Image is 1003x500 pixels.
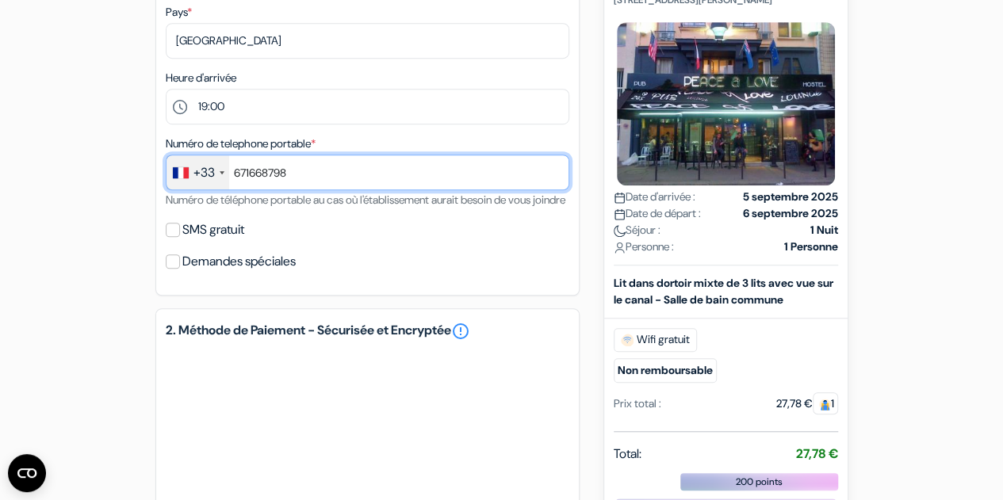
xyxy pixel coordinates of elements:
[614,328,697,352] span: Wifi gratuit
[614,225,626,237] img: moon.svg
[614,192,626,204] img: calendar.svg
[614,239,674,255] span: Personne :
[614,189,695,205] span: Date d'arrivée :
[819,399,831,410] img: guest.svg
[166,70,236,86] label: Heure d'arrivée
[743,205,838,222] strong: 6 septembre 2025
[166,193,565,207] small: Numéro de téléphone portable au cas où l'établissement aurait besoin de vous joindre
[796,445,838,462] strong: 27,78 €
[614,222,660,239] span: Séjour :
[166,4,192,21] label: Pays
[736,475,783,489] span: 200 points
[614,395,661,412] div: Prix total :
[166,155,569,190] input: 6 12 34 56 78
[166,322,569,341] h5: 2. Méthode de Paiement - Sécurisée et Encryptée
[813,392,838,414] span: 1
[182,250,296,273] label: Demandes spéciales
[614,358,717,383] small: Non remboursable
[621,334,634,346] img: free_wifi.svg
[167,155,229,189] div: France: +33
[166,135,316,152] label: Numéro de telephone portable
[614,242,626,254] img: user_icon.svg
[182,219,244,241] label: SMS gratuit
[743,189,838,205] strong: 5 septembre 2025
[614,276,833,307] b: Lit dans dortoir mixte de 3 lits avec vue sur le canal - Salle de bain commune
[8,454,46,492] button: Ouvrir le widget CMP
[810,222,838,239] strong: 1 Nuit
[784,239,838,255] strong: 1 Personne
[614,445,641,464] span: Total:
[614,208,626,220] img: calendar.svg
[614,205,701,222] span: Date de départ :
[451,322,470,341] a: error_outline
[776,395,838,412] div: 27,78 €
[193,163,215,182] div: +33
